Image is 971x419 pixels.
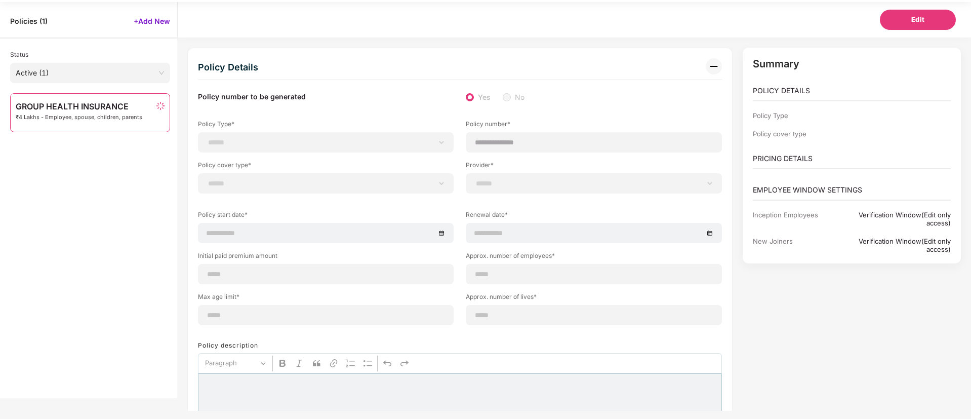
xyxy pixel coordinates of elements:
[911,15,925,25] span: Edit
[10,16,48,26] span: Policies ( 1 )
[511,92,529,103] span: No
[198,251,454,264] label: Initial paid premium amount
[198,120,454,132] label: Policy Type*
[753,111,835,120] div: Policy Type
[466,161,721,173] label: Provider*
[835,237,951,253] div: Verification Window(Edit only access)
[753,237,835,253] div: New Joiners
[753,130,835,138] div: Policy cover type
[134,16,170,26] span: +Add New
[198,161,454,173] label: Policy cover type*
[753,58,951,70] p: Summary
[16,114,142,121] span: ₹4 Lakhs - Employee, spouse, children, parents
[198,92,306,103] label: Policy number to be generated
[753,85,951,96] p: POLICY DETAILS
[198,341,258,349] label: Policy description
[205,357,258,369] span: Paragraph
[753,211,835,227] div: Inception Employees
[753,153,951,164] p: PRICING DETAILS
[835,211,951,227] div: Verification Window(Edit only access)
[198,58,258,77] div: Policy Details
[10,51,28,58] span: Status
[198,292,454,305] label: Max age limit*
[198,353,722,373] div: Editor toolbar
[706,58,722,74] img: svg+xml;base64,PHN2ZyB3aWR0aD0iMzIiIGhlaWdodD0iMzIiIHZpZXdCb3g9IjAgMCAzMiAzMiIgZmlsbD0ibm9uZSIgeG...
[466,120,721,132] label: Policy number*
[474,92,495,103] span: Yes
[466,251,721,264] label: Approx. number of employees*
[466,210,721,223] label: Renewal date*
[466,292,721,305] label: Approx. number of lives*
[16,102,142,111] span: GROUP HEALTH INSURANCE
[880,10,956,30] button: Edit
[198,210,454,223] label: Policy start date*
[753,184,951,196] p: EMPLOYEE WINDOW SETTINGS
[16,65,165,81] span: Active (1)
[200,356,270,371] button: Paragraph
